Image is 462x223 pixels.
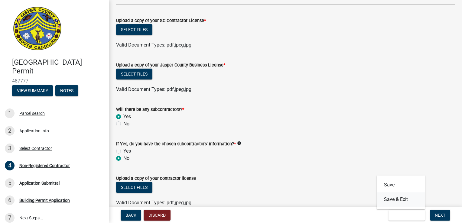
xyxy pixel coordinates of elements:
button: Notes [55,85,78,96]
span: Valid Document Types: pdf,jpeg,jpg [116,200,191,205]
span: Save & Exit [393,213,417,218]
span: 487777 [12,78,97,84]
div: Application Info [19,129,49,133]
div: 4 [5,161,15,170]
label: Will there be any subcontractors? [116,108,184,112]
button: Save & Exit [389,210,425,221]
label: No [123,120,129,128]
span: Valid Document Types: pdf,jpeg,jpg [116,86,191,92]
div: 1 [5,108,15,118]
button: Select files [116,24,152,35]
label: Upload a copy of your SC Contractor License [116,19,206,23]
div: 5 [5,178,15,188]
div: 6 [5,196,15,205]
span: Valid Document Types: pdf,jpeg,jpg [116,42,191,48]
div: Select Contractor [19,146,52,150]
div: 2 [5,126,15,136]
i: info [237,141,241,145]
button: Next [430,210,450,221]
button: View Summary [12,85,53,96]
span: Back [125,213,136,218]
button: Select files [116,69,152,79]
label: Yes [123,113,131,120]
label: Yes [123,147,131,155]
button: Discard [144,210,171,221]
wm-modal-confirm: Summary [12,89,53,93]
button: Back [121,210,141,221]
button: Save [377,178,425,192]
button: Save & Exit [377,192,425,207]
span: Next [435,213,445,218]
label: If Yes, do you have the chosen subcontractors' information? [116,142,236,146]
label: Upload a copy of your Jasper County Business License [116,63,225,67]
div: 3 [5,144,15,153]
div: Building Permit Application [19,198,70,202]
button: Select files [116,182,152,193]
label: Upload a copy of your contractor license [116,176,196,181]
div: Application Submittal [19,181,60,185]
div: Parcel search [19,111,45,115]
h4: [GEOGRAPHIC_DATA] Permit [12,58,104,76]
div: 7 [5,213,15,223]
img: Jasper County, South Carolina [12,6,63,52]
label: No [123,155,129,162]
wm-modal-confirm: Notes [55,89,78,93]
div: Non-Registered Contractor [19,163,70,168]
div: Save & Exit [377,175,425,209]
